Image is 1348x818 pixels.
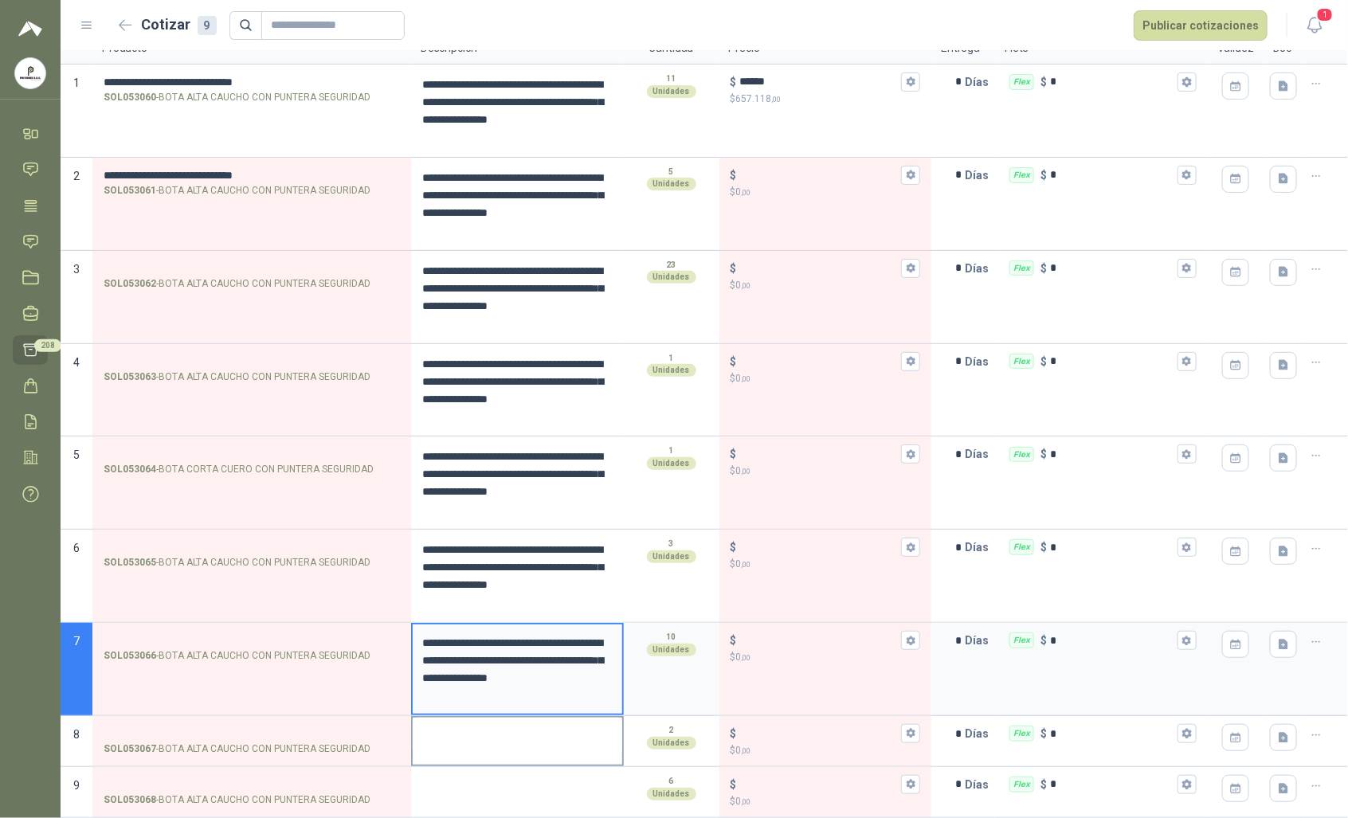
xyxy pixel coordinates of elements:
strong: SOL053063 [104,370,156,385]
strong: SOL053061 [104,183,156,198]
button: Flex $ [1178,724,1197,743]
p: $ [731,371,921,386]
div: Flex [1009,447,1034,463]
p: $ [731,445,737,463]
div: Unidades [647,737,696,750]
button: Flex $ [1178,352,1197,371]
p: $ [1040,725,1047,742]
span: ,00 [742,188,751,197]
p: - BOTA ALTA CAUCHO CON PUNTERA SEGURIDAD [104,183,370,198]
span: 0 [736,465,751,476]
input: SOL053061-BOTA ALTA CAUCHO CON PUNTERA SEGURIDAD [104,170,400,182]
strong: SOL053060 [104,90,156,105]
button: $$0,00 [901,444,920,464]
span: 0 [736,652,751,663]
h2: Cotizar [142,14,217,36]
div: Unidades [647,644,696,656]
p: Días [965,718,995,750]
p: $ [1040,73,1047,91]
div: Unidades [647,788,696,800]
button: 1 [1300,11,1329,40]
p: $ [731,92,921,107]
p: 6 [669,775,674,788]
div: Flex [1009,632,1034,648]
p: 5 [669,166,674,178]
input: Flex $ [1050,778,1174,790]
input: $$0,00 [740,169,899,181]
div: Flex [1009,354,1034,370]
input: SOL053065-BOTA ALTA CAUCHO CON PUNTERA SEGURIDAD [104,542,400,554]
p: - BOTA CORTA CUERO CON PUNTERA SEGURIDAD [104,462,374,477]
p: Días [965,159,995,191]
button: Flex $ [1178,444,1197,464]
button: $$0,00 [901,259,920,278]
input: $$0,00 [740,448,899,460]
span: 0 [736,796,751,807]
p: - BOTA ALTA CAUCHO CON PUNTERA SEGURIDAD [104,793,370,808]
p: $ [731,725,737,742]
p: - BOTA ALTA CAUCHO CON PUNTERA SEGURIDAD [104,648,370,663]
p: $ [731,353,737,370]
button: Flex $ [1178,538,1197,557]
input: $$0,00 [740,262,899,274]
button: $$657.118,00 [901,72,920,92]
span: 2 [73,170,80,182]
button: $$0,00 [901,352,920,371]
input: SOL053067-BOTA ALTA CAUCHO CON PUNTERA SEGURIDAD [104,728,400,740]
p: $ [731,464,921,479]
strong: SOL053064 [104,462,156,477]
strong: SOL053062 [104,276,156,292]
p: - BOTA ALTA CAUCHO CON PUNTERA SEGURIDAD [104,555,370,570]
div: Unidades [647,550,696,563]
p: - BOTA ALTA CAUCHO CON PUNTERA SEGURIDAD [104,90,370,105]
p: 11 [667,72,676,85]
input: $$0,00 [740,635,899,647]
span: ,00 [742,653,751,662]
span: ,00 [742,797,751,806]
input: SOL053060-BOTA ALTA CAUCHO CON PUNTERA SEGURIDAD [104,76,400,88]
p: $ [1040,538,1047,556]
button: Flex $ [1178,631,1197,650]
p: $ [731,538,737,556]
button: Flex $ [1178,775,1197,794]
span: 6 [73,542,80,554]
span: 0 [736,186,751,198]
input: Flex $ [1050,262,1174,274]
button: $$0,00 [901,724,920,743]
span: 5 [73,448,80,461]
div: Unidades [647,85,696,98]
input: Flex $ [1050,635,1174,647]
p: 1 [669,352,674,365]
p: $ [731,776,737,793]
p: $ [731,743,921,758]
input: $$0,00 [740,542,899,554]
p: $ [1040,776,1047,793]
p: 23 [667,259,676,272]
p: - BOTA ALTA CAUCHO CON PUNTERA SEGURIDAD [104,370,370,385]
span: 1 [73,76,80,89]
div: Unidades [647,271,696,284]
p: $ [731,650,921,665]
p: $ [731,73,737,91]
p: $ [1040,353,1047,370]
span: 208 [34,339,61,352]
strong: SOL053068 [104,793,156,808]
input: Flex $ [1050,448,1174,460]
p: 1 [669,444,674,457]
button: $$0,00 [901,538,920,557]
button: $$0,00 [901,631,920,650]
span: ,00 [742,467,751,476]
p: $ [731,794,921,809]
div: Unidades [647,364,696,377]
input: Flex $ [1050,355,1174,367]
input: Flex $ [1050,169,1174,181]
span: 0 [736,280,751,291]
button: Publicar cotizaciones [1134,10,1268,41]
p: $ [1040,632,1047,649]
p: Días [965,624,995,656]
input: SOL053063-BOTA ALTA CAUCHO CON PUNTERA SEGURIDAD [104,356,400,368]
span: 8 [73,728,80,741]
span: 1 [1316,7,1334,22]
input: SOL053064-BOTA CORTA CUERO CON PUNTERA SEGURIDAD [104,448,400,460]
div: 9 [198,16,217,35]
